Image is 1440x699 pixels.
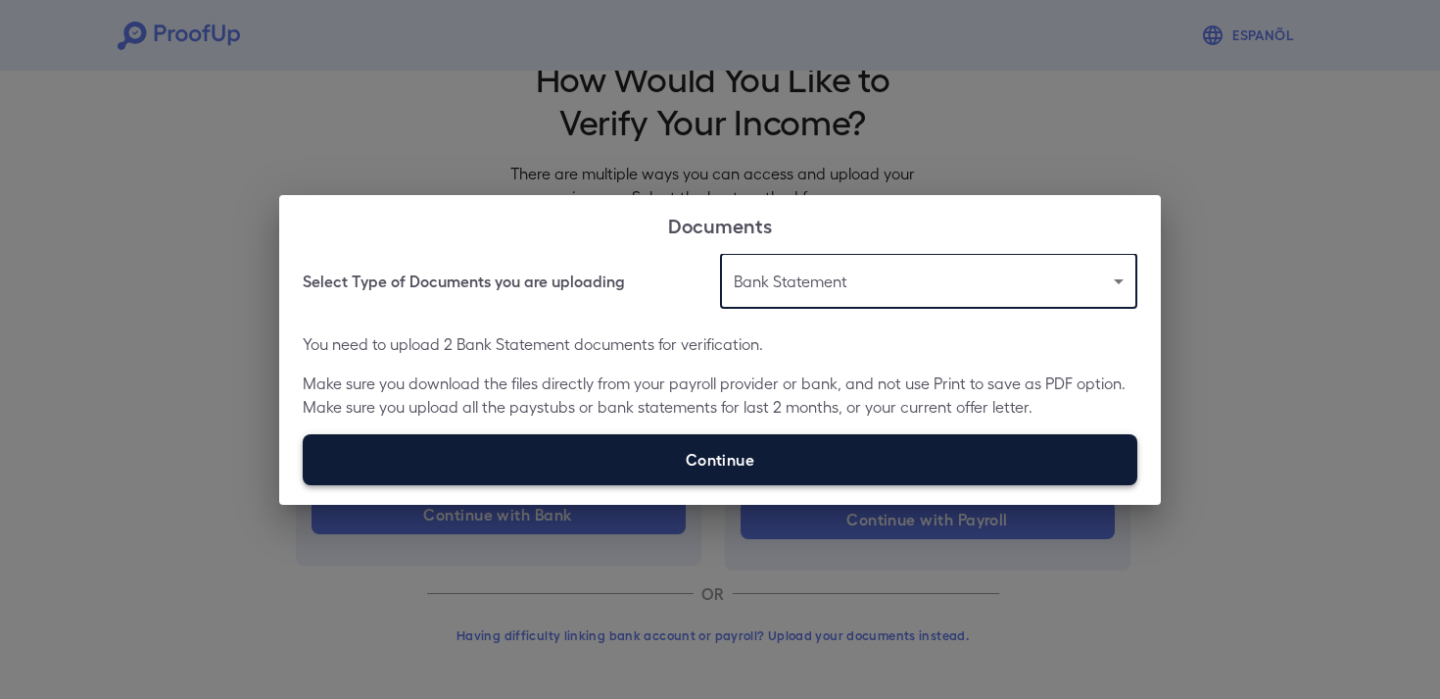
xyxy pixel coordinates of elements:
h2: Documents [279,195,1161,254]
p: Make sure you download the files directly from your payroll provider or bank, and not use Print t... [303,372,1137,419]
h6: Select Type of Documents you are uploading [303,270,625,293]
p: You need to upload 2 Bank Statement documents for verification. [303,332,1137,356]
label: Continue [303,434,1137,485]
div: Bank Statement [720,254,1137,309]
